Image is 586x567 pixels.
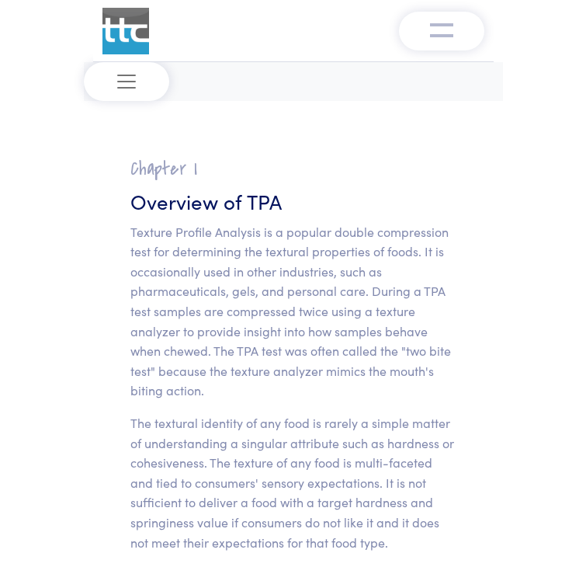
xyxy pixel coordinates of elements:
[102,8,149,54] img: ttc_logo_1x1_v1.0.png
[399,12,484,50] button: Toggle navigation
[130,157,456,181] h2: Chapter I
[84,62,169,101] button: Toggle navigation
[430,19,453,38] img: menu-v1.0.png
[130,222,456,401] p: Texture Profile Analysis is a popular double compression test for determining the textural proper...
[130,187,456,215] h3: Overview of TPA
[130,413,456,552] p: The textural identity of any food is rarely a simple matter of understanding a singular attribute...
